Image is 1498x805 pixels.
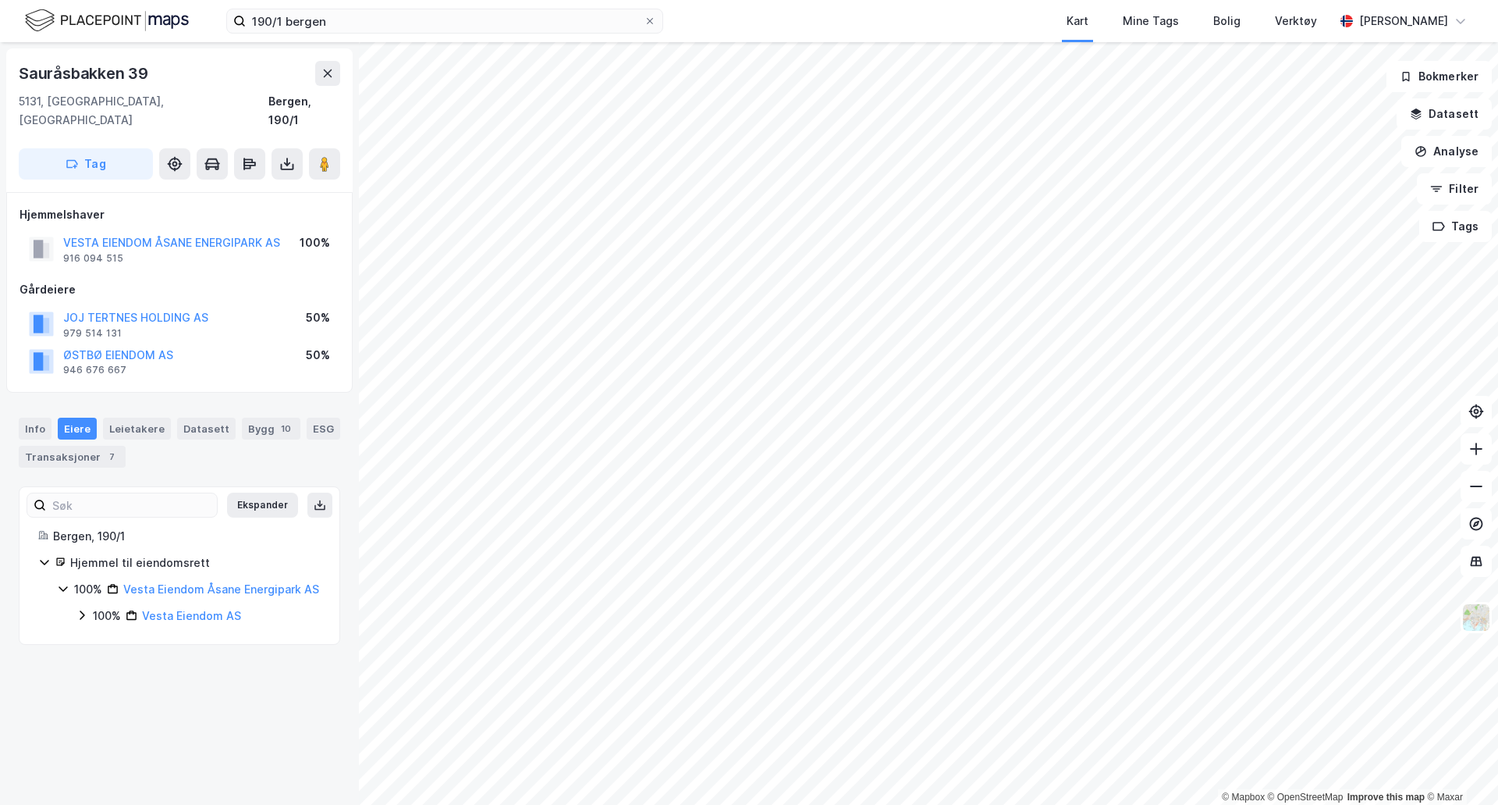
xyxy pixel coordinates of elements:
button: Datasett [1397,98,1492,130]
button: Filter [1417,173,1492,205]
div: 10 [278,421,294,436]
div: Kart [1067,12,1088,30]
div: Eiere [58,418,97,440]
div: Datasett [177,418,236,440]
div: 50% [306,308,330,327]
div: Bergen, 190/1 [268,92,340,130]
button: Tag [19,148,153,180]
div: 50% [306,346,330,365]
div: Leietakere [103,418,171,440]
div: Kontrollprogram for chat [1420,730,1498,805]
img: Z [1461,603,1491,632]
button: Analyse [1401,136,1492,167]
input: Søk [46,493,217,517]
div: Hjemmelshaver [20,205,339,224]
div: 979 514 131 [63,327,122,340]
div: Transaksjoner [19,446,126,468]
a: Mapbox [1222,792,1265,803]
div: Bygg [242,418,300,440]
div: ESG [307,418,340,440]
div: 946 676 667 [63,364,126,376]
div: Bergen, 190/1 [53,527,321,546]
input: Søk på adresse, matrikkel, gårdeiere, leietakere eller personer [246,9,644,33]
div: 916 094 515 [63,252,123,265]
iframe: Chat Widget [1420,730,1498,805]
div: 5131, [GEOGRAPHIC_DATA], [GEOGRAPHIC_DATA] [19,92,268,130]
div: Info [19,418,51,440]
button: Bokmerker [1386,61,1492,92]
div: 100% [300,233,330,252]
div: 100% [93,607,121,625]
div: Hjemmel til eiendomsrett [70,554,321,572]
div: Gårdeiere [20,280,339,299]
div: 100% [74,580,102,599]
div: 7 [104,449,119,465]
a: OpenStreetMap [1268,792,1344,803]
div: Verktøy [1275,12,1317,30]
a: Vesta Eiendom AS [142,609,241,622]
a: Improve this map [1347,792,1425,803]
div: [PERSON_NAME] [1359,12,1448,30]
div: Bolig [1213,12,1241,30]
a: Vesta Eiendom Åsane Energipark AS [123,582,319,596]
button: Tags [1419,211,1492,242]
div: Mine Tags [1123,12,1179,30]
div: Sauråsbakken 39 [19,61,151,86]
button: Ekspander [227,493,298,518]
img: logo.f888ab2527a4732fd821a326f86c7f29.svg [25,7,189,34]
